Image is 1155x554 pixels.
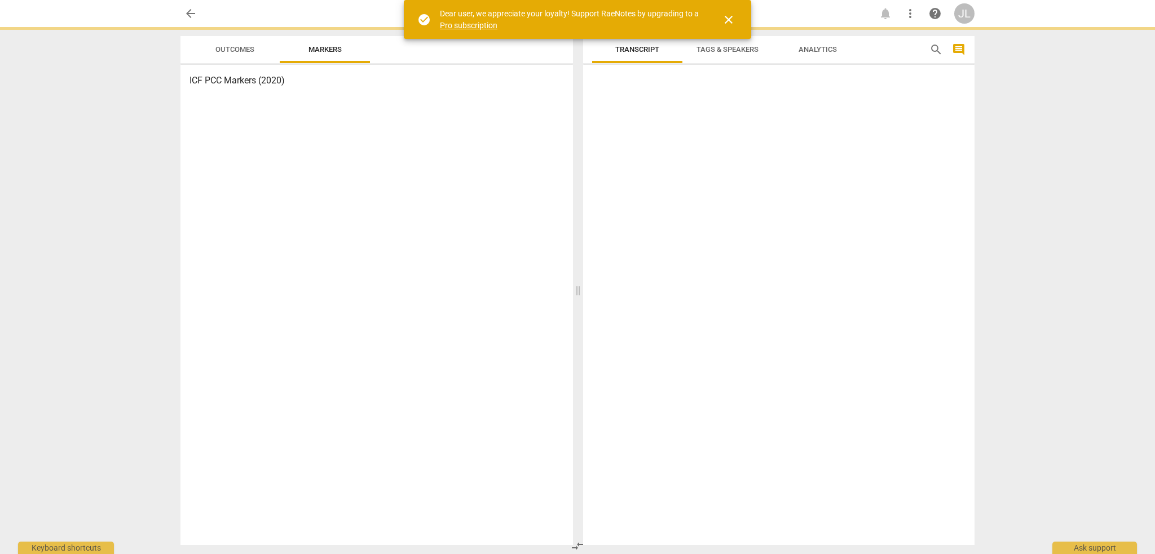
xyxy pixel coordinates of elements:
span: search [929,43,943,56]
div: Ask support [1052,542,1137,554]
div: Dear user, we appreciate your loyalty! Support RaeNotes by upgrading to a [440,8,702,31]
span: check_circle [417,13,431,26]
span: compare_arrows [571,539,584,553]
span: more_vert [903,7,917,20]
span: Transcript [615,45,659,54]
button: Close [715,6,742,33]
span: comment [952,43,966,56]
div: Keyboard shortcuts [18,542,114,554]
span: Analytics [799,45,837,54]
span: help [928,7,942,20]
span: Tags & Speakers [696,45,759,54]
button: Show/Hide comments [950,41,968,59]
span: Outcomes [215,45,254,54]
a: Pro subscription [440,21,497,30]
button: JL [954,3,975,24]
span: close [722,13,735,26]
a: Help [925,3,945,24]
h3: ICF PCC Markers (2020) [189,74,564,87]
span: arrow_back [184,7,197,20]
span: Markers [308,45,342,54]
button: Search [927,41,945,59]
